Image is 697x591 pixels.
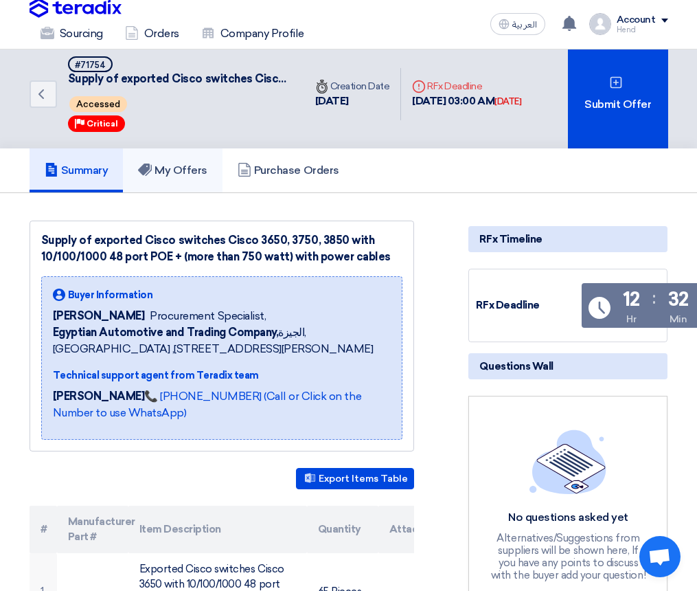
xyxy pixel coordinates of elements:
th: Quantity [307,506,378,553]
a: Sourcing [30,19,114,49]
span: Supply of exported Cisco switches Cisco 3650, 3750, 3850 with 10/100/1000 48 port POE + (more tha... [68,72,288,87]
div: #71754 [75,60,106,69]
button: Export Items Table [296,468,414,489]
div: Supply of exported Cisco switches Cisco 3650, 3750, 3850 with 10/100/1000 48 port POE + (more tha... [41,232,403,265]
h5: Summary [45,164,108,177]
div: Hr [626,312,636,326]
th: Manufacturer Part # [57,506,128,553]
h5: Supply of exported Cisco switches Cisco 3650, 3750, 3850 with 10/100/1000 48 port POE + (more tha... [68,56,288,87]
div: Technical support agent from Teradix team [53,368,391,383]
div: 12 [623,290,640,309]
div: Hend [617,26,668,34]
th: Item Description [128,506,307,553]
div: [DATE] [315,93,390,109]
th: # [30,506,57,553]
div: Alternatives/Suggestions from suppliers will be shown here, If you have any points to discuss wit... [488,532,648,581]
span: Questions Wall [479,359,553,374]
div: [DATE] [494,95,521,109]
div: No questions asked yet [488,511,648,525]
a: Summary [30,148,124,192]
a: Purchase Orders [222,148,354,192]
button: العربية [490,13,545,35]
span: Procurement Specialist, [150,308,266,324]
img: empty_state_list.svg [529,430,606,494]
div: RFx Deadline [476,298,579,313]
div: RFx Timeline [468,226,667,252]
div: 32 [668,290,689,309]
div: Creation Date [315,79,390,93]
span: الجيزة, [GEOGRAPHIC_DATA] ,[STREET_ADDRESS][PERSON_NAME] [53,324,391,357]
span: [PERSON_NAME] [53,308,145,324]
a: Orders [114,19,190,49]
span: Accessed [69,96,127,112]
div: Submit Offer [568,40,667,148]
div: [DATE] 03:00 AM [412,93,521,109]
div: Open chat [639,536,681,577]
div: : [652,286,656,311]
img: profile_test.png [589,13,611,35]
strong: [PERSON_NAME] [53,390,145,403]
div: Account [617,14,656,26]
div: RFx Deadline [412,79,521,93]
a: 📞 [PHONE_NUMBER] (Call or Click on the Number to use WhatsApp) [53,390,362,419]
h5: Purchase Orders [238,164,339,177]
b: Egyptian Automotive and Trading Company, [53,326,279,339]
a: My Offers [123,148,222,192]
a: Company Profile [190,19,315,49]
div: Min [670,312,687,326]
th: Attachments [378,506,450,553]
span: Critical [87,119,118,129]
span: العربية [512,20,537,30]
h5: My Offers [138,164,207,177]
span: Buyer Information [68,288,153,302]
